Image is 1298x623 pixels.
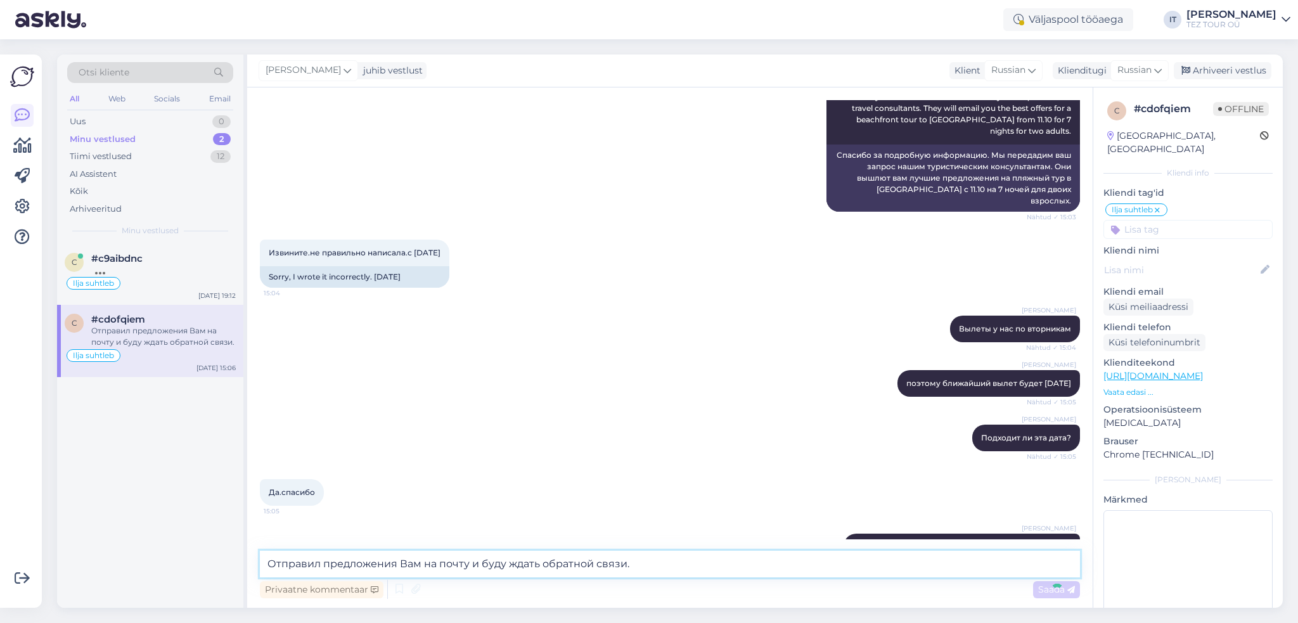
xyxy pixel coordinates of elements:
[1117,63,1152,77] span: Russian
[981,433,1071,442] span: Подходит ли эта дата?
[1186,20,1276,30] div: TEZ TOUR OÜ
[991,63,1025,77] span: Russian
[1026,343,1076,352] span: Nähtud ✓ 15:04
[1022,360,1076,369] span: [PERSON_NAME]
[122,225,179,236] span: Minu vestlused
[73,279,114,287] span: Ilja suhtleb
[67,91,82,107] div: All
[72,257,77,267] span: c
[1103,285,1273,299] p: Kliendi email
[70,185,88,198] div: Kõik
[1027,397,1076,407] span: Nähtud ✓ 15:05
[1103,186,1273,200] p: Kliendi tag'id
[70,168,117,181] div: AI Assistent
[210,150,231,163] div: 12
[1022,305,1076,315] span: [PERSON_NAME]
[1134,101,1213,117] div: # cdofqiem
[949,64,980,77] div: Klient
[1213,102,1269,116] span: Offline
[1103,244,1273,257] p: Kliendi nimi
[264,288,311,298] span: 15:04
[266,63,341,77] span: [PERSON_NAME]
[1103,220,1273,239] input: Lisa tag
[1103,387,1273,398] p: Vaata edasi ...
[1103,334,1205,351] div: Küsi telefoninumbrit
[106,91,128,107] div: Web
[1027,452,1076,461] span: Nähtud ✓ 15:05
[260,266,449,288] div: Sorry, I wrote it incorrectly. [DATE]
[1027,212,1076,222] span: Nähtud ✓ 15:03
[1114,106,1120,115] span: c
[1022,523,1076,533] span: [PERSON_NAME]
[1186,10,1290,30] a: [PERSON_NAME]TEZ TOUR OÜ
[70,150,132,163] div: Tiimi vestlused
[1053,64,1107,77] div: Klienditugi
[1103,370,1203,382] a: [URL][DOMAIN_NAME]
[198,291,236,300] div: [DATE] 19:12
[1103,474,1273,485] div: [PERSON_NAME]
[1103,416,1273,430] p: [MEDICAL_DATA]
[906,378,1071,388] span: поэтому ближайший вылет будет [DATE]
[1103,493,1273,506] p: Märkmed
[1104,263,1258,277] input: Lisa nimi
[79,66,129,79] span: Otsi kliente
[1186,10,1276,20] div: [PERSON_NAME]
[1103,167,1273,179] div: Kliendi info
[1107,129,1260,156] div: [GEOGRAPHIC_DATA], [GEOGRAPHIC_DATA]
[72,318,77,328] span: c
[1112,206,1153,214] span: Ilja suhtleb
[1003,8,1133,31] div: Väljaspool tööaega
[1164,11,1181,29] div: IT
[70,115,86,128] div: Uus
[91,314,145,325] span: #cdofqiem
[213,133,231,146] div: 2
[91,253,143,264] span: #c9aibdnc
[73,352,114,359] span: Ilja suhtleb
[10,65,34,89] img: Askly Logo
[1103,448,1273,461] p: Chrome [TECHNICAL_ID]
[212,115,231,128] div: 0
[196,363,236,373] div: [DATE] 15:06
[264,506,311,516] span: 15:05
[1174,62,1271,79] div: Arhiveeri vestlus
[358,64,423,77] div: juhib vestlust
[70,203,122,215] div: Arhiveeritud
[151,91,183,107] div: Socials
[207,91,233,107] div: Email
[1103,299,1193,316] div: Küsi meiliaadressi
[1103,356,1273,369] p: Klienditeekond
[269,248,440,257] span: Извините.не правильно написала.с [DATE]
[959,324,1071,333] span: Вылеты у нас по вторникам
[1103,403,1273,416] p: Operatsioonisüsteem
[1103,321,1273,334] p: Kliendi telefon
[70,133,136,146] div: Minu vestlused
[91,325,236,348] div: Отправил предложения Вам на почту и буду ждать обратной связи.
[269,487,315,497] span: Да.спасибо
[1022,414,1076,424] span: [PERSON_NAME]
[1103,435,1273,448] p: Brauser
[826,145,1080,212] div: Спасибо за подробную информацию. Мы передадим ваш запрос нашим туристическим консультантам. Они в...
